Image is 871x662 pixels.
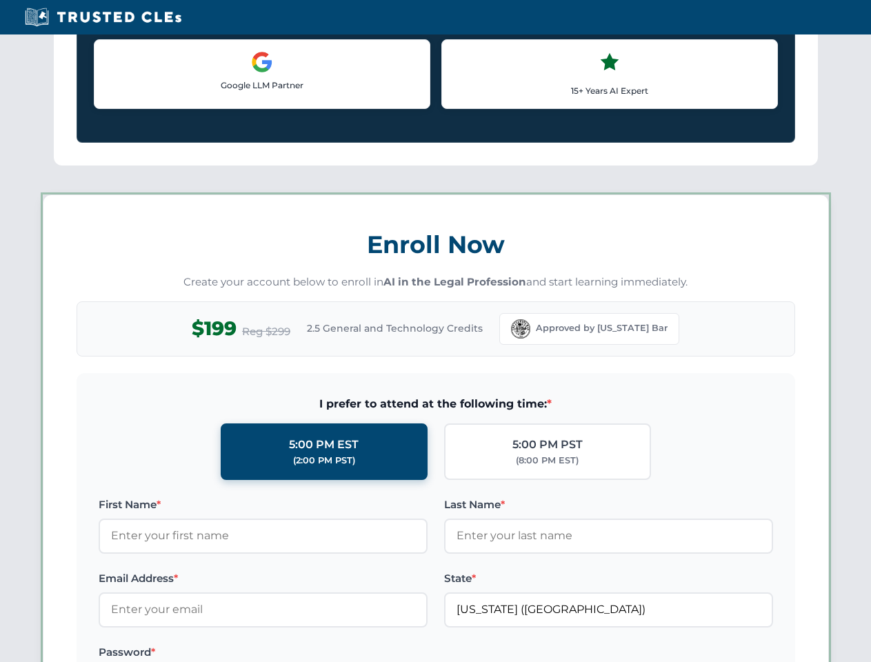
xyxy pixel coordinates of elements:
img: Trusted CLEs [21,7,186,28]
label: State [444,570,773,587]
div: (8:00 PM EST) [516,454,579,468]
p: Create your account below to enroll in and start learning immediately. [77,274,795,290]
span: I prefer to attend at the following time: [99,395,773,413]
span: Approved by [US_STATE] Bar [536,321,668,335]
img: Google [251,51,273,73]
div: 5:00 PM PST [512,436,583,454]
span: Reg $299 [242,323,290,340]
div: 5:00 PM EST [289,436,359,454]
input: Enter your first name [99,519,428,553]
div: (2:00 PM PST) [293,454,355,468]
p: Google LLM Partner [106,79,419,92]
label: Password [99,644,428,661]
label: Last Name [444,496,773,513]
span: $199 [192,313,237,344]
strong: AI in the Legal Profession [383,275,526,288]
label: First Name [99,496,428,513]
img: Florida Bar [511,319,530,339]
input: Enter your last name [444,519,773,553]
h3: Enroll Now [77,223,795,266]
label: Email Address [99,570,428,587]
p: 15+ Years AI Expert [453,84,766,97]
span: 2.5 General and Technology Credits [307,321,483,336]
input: Florida (FL) [444,592,773,627]
input: Enter your email [99,592,428,627]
